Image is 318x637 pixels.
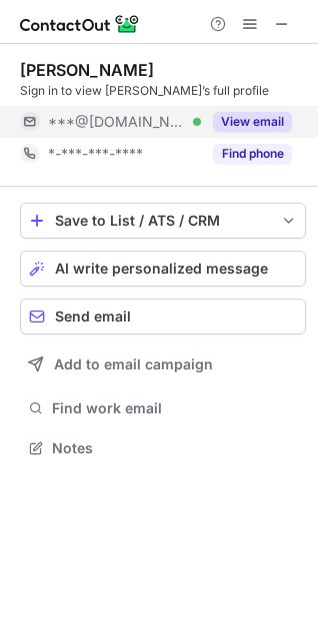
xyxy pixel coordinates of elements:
button: Add to email campaign [20,346,306,382]
span: AI write personalized message [55,261,268,277]
button: Notes [20,434,306,462]
span: Notes [52,439,298,457]
button: AI write personalized message [20,251,306,287]
span: Add to email campaign [54,356,213,372]
span: ***@[DOMAIN_NAME] [48,113,186,131]
button: Reveal Button [213,112,292,132]
div: Save to List / ATS / CRM [55,213,271,229]
span: Find work email [52,399,298,417]
span: Send email [55,309,131,324]
button: Reveal Button [213,144,292,164]
img: ContactOut v5.3.10 [20,12,140,36]
button: save-profile-one-click [20,203,306,239]
button: Find work email [20,394,306,422]
div: [PERSON_NAME] [20,60,154,80]
div: Sign in to view [PERSON_NAME]’s full profile [20,82,306,100]
button: Send email [20,299,306,334]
